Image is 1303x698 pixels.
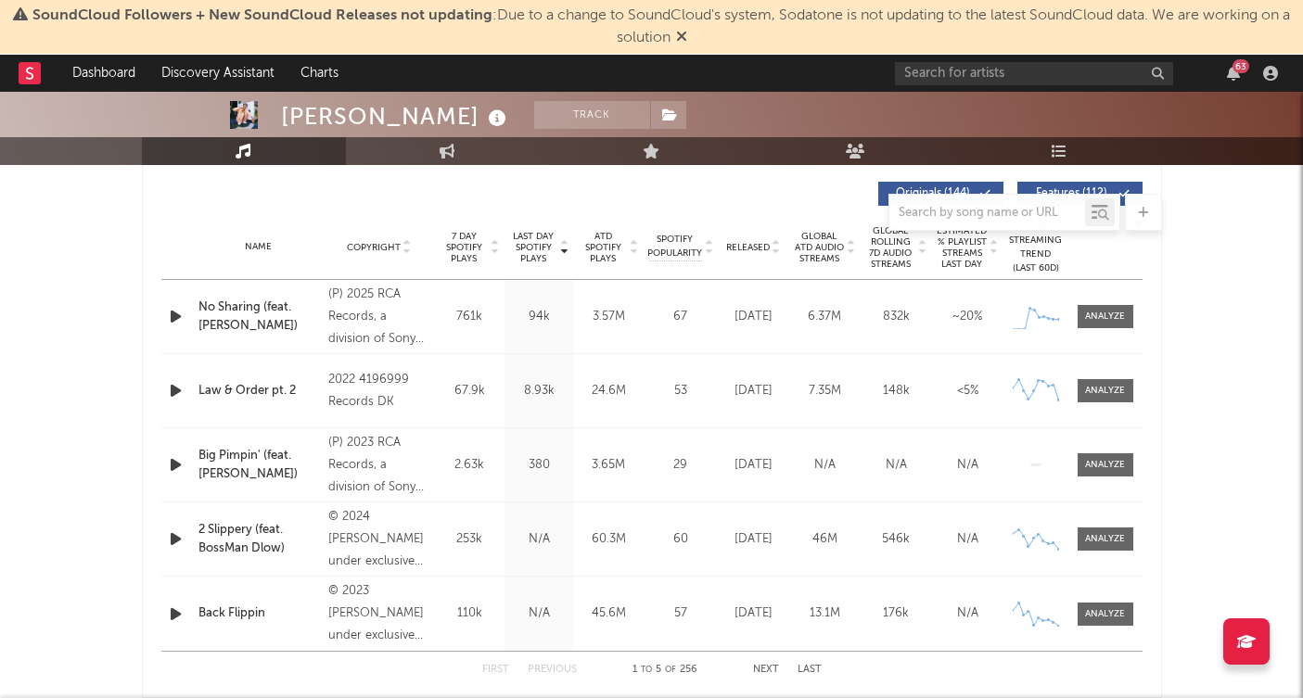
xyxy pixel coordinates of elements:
div: 1 5 256 [614,659,716,681]
span: Last Day Spotify Plays [509,231,558,264]
div: N/A [937,456,999,475]
div: 110k [440,604,500,623]
div: 380 [509,456,569,475]
div: © 2024 [PERSON_NAME] under exclusive license to Motion Music, LLC and Atlantic Recording Corporation [328,506,429,573]
input: Search by song name or URL [889,206,1085,221]
div: (P) 2025 RCA Records, a division of Sony Music Entertainment [328,284,429,350]
div: N/A [865,456,927,475]
span: Copyright [347,242,401,253]
div: [DATE] [722,530,785,549]
span: : Due to a change to SoundCloud's system, Sodatone is not updating to the latest SoundCloud data.... [32,8,1290,45]
a: 2 Slippery (feat. BossMan Dlow) [198,521,320,557]
div: 2.63k [440,456,500,475]
div: 832k [865,308,927,326]
div: 3.65M [579,456,639,475]
a: Back Flippin [198,604,320,623]
button: Next [753,665,779,675]
span: Features ( 112 ) [1029,188,1115,199]
div: 29 [648,456,713,475]
span: of [665,666,676,674]
div: 67 [648,308,713,326]
div: 761k [440,308,500,326]
div: 67.9k [440,382,500,400]
div: 46M [794,530,856,549]
div: 53 [648,382,713,400]
div: N/A [509,530,569,549]
span: to [641,666,652,674]
button: Track [534,101,650,129]
div: 60 [648,530,713,549]
span: SoundCloud Followers + New SoundCloud Releases not updating [32,8,492,23]
div: [PERSON_NAME] [281,101,511,132]
div: N/A [937,530,999,549]
span: Global Rolling 7D Audio Streams [865,225,916,270]
div: 253k [440,530,500,549]
div: 7.35M [794,382,856,400]
input: Search for artists [895,62,1173,85]
span: 7 Day Spotify Plays [440,231,489,264]
span: Global ATD Audio Streams [794,231,845,264]
div: N/A [937,604,999,623]
div: ~ 20 % [937,308,999,326]
div: [DATE] [722,308,785,326]
button: 63 [1227,66,1240,81]
a: Big Pimpin' (feat. [PERSON_NAME]) [198,447,320,483]
a: Charts [287,55,351,92]
div: [DATE] [722,382,785,400]
div: N/A [509,604,569,623]
button: Features(112) [1017,182,1143,206]
span: Dismiss [676,31,687,45]
div: 60.3M [579,530,639,549]
span: Spotify Popularity [647,233,702,260]
div: 63 [1233,59,1249,73]
a: No Sharing (feat. [PERSON_NAME]) [198,298,320,335]
div: 148k [865,382,927,400]
div: (P) 2023 RCA Records, a division of Sony Music Entertainment [328,432,429,499]
div: 94k [509,308,569,326]
span: Released [726,242,770,253]
button: Originals(144) [878,182,1003,206]
div: 3.57M [579,308,639,326]
button: Last [798,665,822,675]
a: Law & Order pt. 2 [198,382,320,400]
div: 176k [865,604,927,623]
button: Previous [528,665,577,675]
span: ATD Spotify Plays [579,231,628,264]
div: 546k [865,530,927,549]
span: Estimated % Playlist Streams Last Day [937,225,988,270]
a: Dashboard [59,55,148,92]
div: 13.1M [794,604,856,623]
div: 57 [648,604,713,623]
div: 2022 4196999 Records DK [328,369,429,413]
div: [DATE] [722,456,785,475]
span: Originals ( 144 ) [890,188,976,199]
div: Name [198,240,320,254]
div: © 2023 [PERSON_NAME] under exclusive license to Motion Music, LLC and Atlantic Recording Corporation [328,580,429,647]
div: N/A [794,456,856,475]
div: [DATE] [722,604,785,623]
a: Discovery Assistant [148,55,287,92]
div: 24.6M [579,382,639,400]
button: First [482,665,509,675]
div: 45.6M [579,604,639,623]
div: Global Streaming Trend (Last 60D) [1008,220,1064,275]
div: 6.37M [794,308,856,326]
div: <5% [937,382,999,400]
div: 8.93k [509,382,569,400]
